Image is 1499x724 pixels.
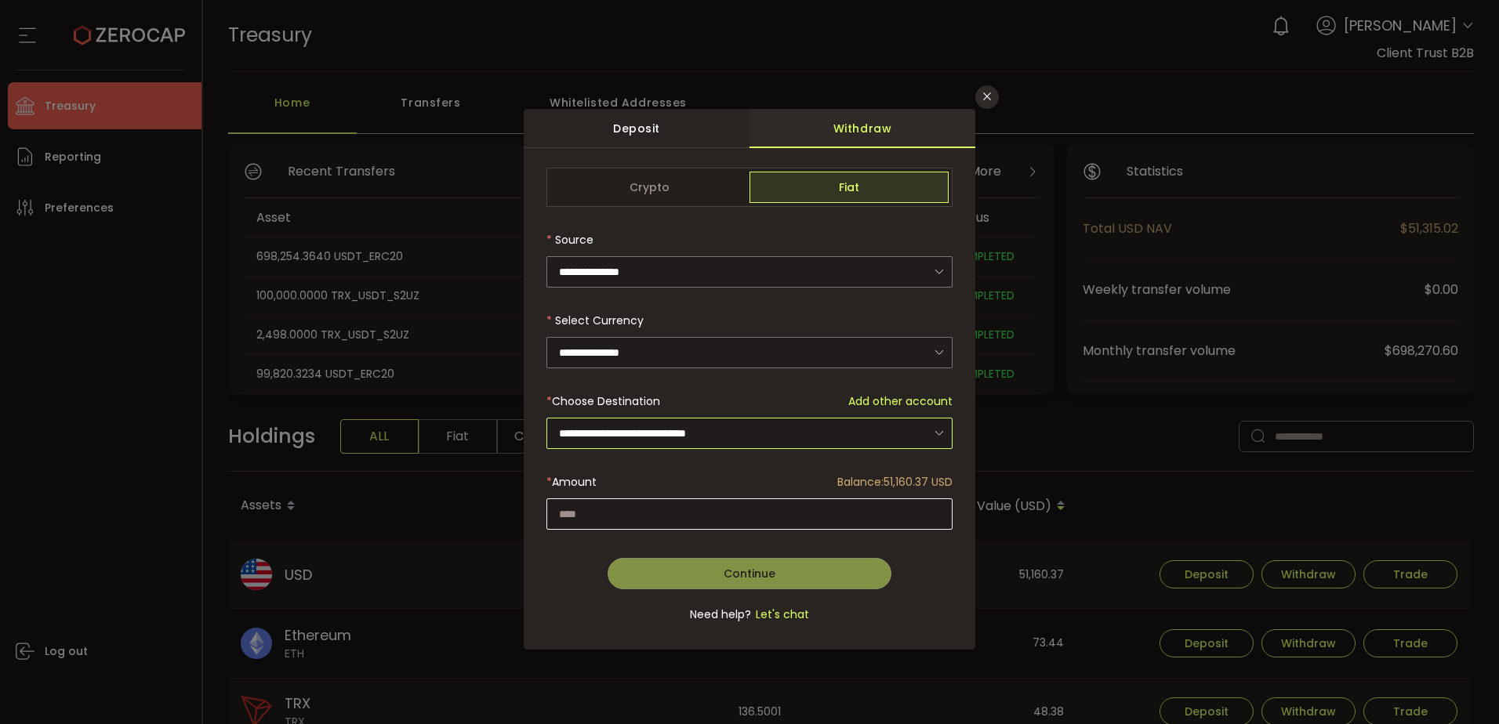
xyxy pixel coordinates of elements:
[546,313,644,328] label: Select Currency
[1421,649,1499,724] iframe: Chat Widget
[524,109,975,650] div: dialog
[724,566,775,581] span: Continue
[690,606,751,623] span: Need help?
[546,232,593,248] label: Source
[837,474,884,490] span: Balance:
[608,558,892,589] button: Continue
[552,474,597,490] span: Amount
[848,393,953,410] span: Add other account
[524,109,749,148] div: Deposit
[751,606,809,623] span: Let's chat
[552,393,660,409] span: Choose Destination
[749,109,975,148] div: Withdraw
[550,172,749,203] span: Crypto
[749,172,949,203] span: Fiat
[884,474,953,490] span: 51,160.37 USD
